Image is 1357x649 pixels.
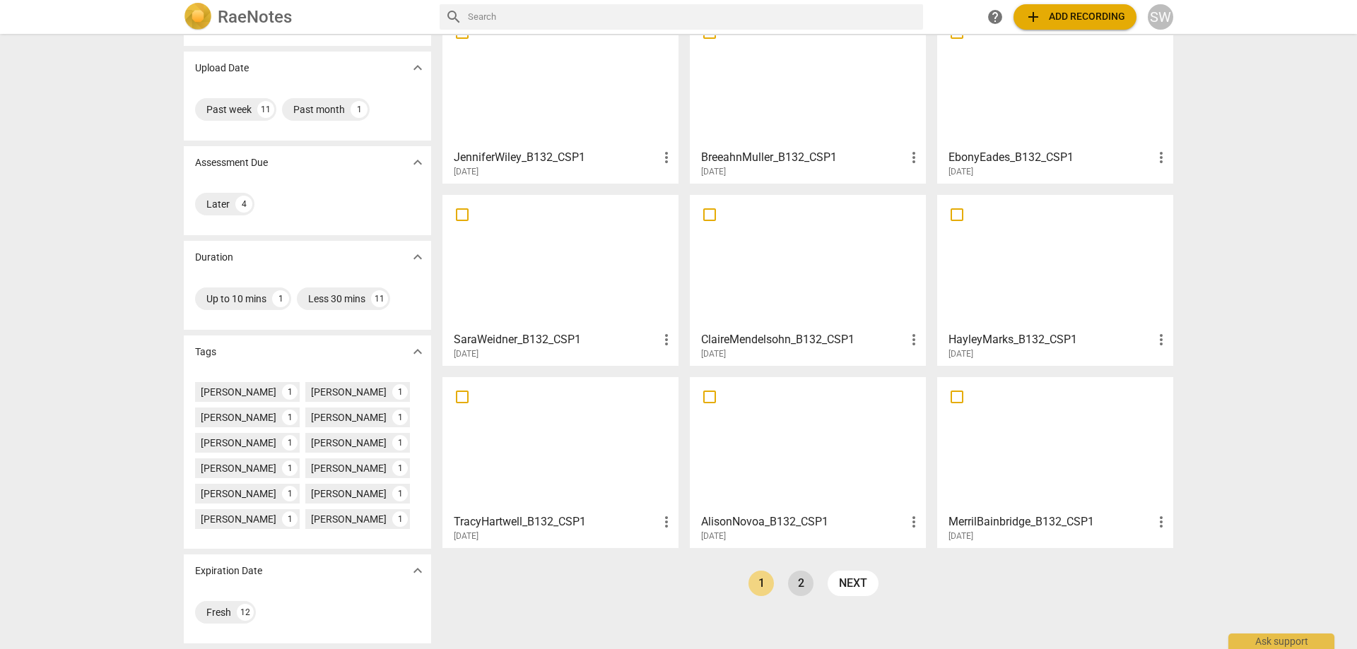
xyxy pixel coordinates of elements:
[201,385,276,399] div: [PERSON_NAME]
[982,4,1008,30] a: Help
[282,410,298,425] div: 1
[948,166,973,178] span: [DATE]
[282,511,298,527] div: 1
[206,292,266,306] div: Up to 10 mins
[948,530,973,542] span: [DATE]
[701,348,726,360] span: [DATE]
[1025,8,1042,25] span: add
[658,513,675,530] span: more_vert
[308,292,365,306] div: Less 30 mins
[201,487,276,501] div: [PERSON_NAME]
[206,605,231,619] div: Fresh
[407,560,428,581] button: Show more
[392,511,408,527] div: 1
[948,513,1153,530] h3: MerrilBainbridge_B132_CSP1
[409,249,426,266] span: expand_more
[701,530,726,542] span: [DATE]
[293,102,345,117] div: Past month
[905,149,922,166] span: more_vert
[311,410,387,424] div: [PERSON_NAME]
[201,436,276,450] div: [PERSON_NAME]
[658,331,675,348] span: more_vert
[948,348,973,360] span: [DATE]
[407,57,428,78] button: Show more
[206,197,230,211] div: Later
[905,331,922,348] span: more_vert
[748,571,774,596] a: Page 1 is your current page
[454,513,658,530] h3: TracyHartwell_B132_CSP1
[407,341,428,362] button: Show more
[447,382,674,542] a: TracyHartwell_B132_CSP1[DATE]
[235,196,252,213] div: 4
[201,461,276,475] div: [PERSON_NAME]
[282,460,298,476] div: 1
[447,200,674,359] a: SaraWeidner_B132_CSP1[DATE]
[282,435,298,451] div: 1
[195,155,268,170] p: Assessment Due
[184,3,428,31] a: LogoRaeNotes
[409,562,426,579] span: expand_more
[311,461,387,475] div: [PERSON_NAME]
[454,331,658,348] h3: SaraWeidner_B132_CSP1
[218,7,292,27] h2: RaeNotes
[195,61,249,76] p: Upload Date
[407,152,428,173] button: Show more
[1153,149,1170,166] span: more_vert
[392,460,408,476] div: 1
[1014,4,1136,30] button: Upload
[392,384,408,400] div: 1
[311,436,387,450] div: [PERSON_NAME]
[942,18,1168,177] a: EbonyEades_B132_CSP1[DATE]
[1025,8,1125,25] span: Add recording
[311,487,387,501] div: [PERSON_NAME]
[1148,4,1173,30] button: SW
[942,200,1168,359] a: HayleyMarks_B132_CSP1[DATE]
[392,435,408,451] div: 1
[658,149,675,166] span: more_vert
[1153,331,1170,348] span: more_vert
[905,513,922,530] span: more_vert
[392,410,408,425] div: 1
[445,8,462,25] span: search
[1228,633,1334,649] div: Ask support
[788,571,813,596] a: Page 2
[701,149,905,166] h3: BreeahnMuller_B132_CSP1
[701,166,726,178] span: [DATE]
[195,564,262,578] p: Expiration Date
[948,149,1153,166] h3: EbonyEades_B132_CSP1
[201,512,276,526] div: [PERSON_NAME]
[447,18,674,177] a: JenniferWiley_B132_CSP1[DATE]
[701,331,905,348] h3: ClaireMendelsohn_B132_CSP1
[195,250,233,265] p: Duration
[311,512,387,526] div: [PERSON_NAME]
[454,166,478,178] span: [DATE]
[407,246,428,268] button: Show more
[195,345,216,359] p: Tags
[1153,513,1170,530] span: more_vert
[409,343,426,360] span: expand_more
[454,348,478,360] span: [DATE]
[828,571,879,596] a: next
[272,290,289,307] div: 1
[206,102,252,117] div: Past week
[282,384,298,400] div: 1
[695,382,921,542] a: AlisonNovoa_B132_CSP1[DATE]
[371,290,388,307] div: 11
[454,149,658,166] h3: JenniferWiley_B132_CSP1
[695,18,921,177] a: BreeahnMuller_B132_CSP1[DATE]
[454,530,478,542] span: [DATE]
[184,3,212,31] img: Logo
[987,8,1004,25] span: help
[282,486,298,501] div: 1
[257,101,274,118] div: 11
[409,154,426,171] span: expand_more
[409,59,426,76] span: expand_more
[942,382,1168,542] a: MerrilBainbridge_B132_CSP1[DATE]
[701,513,905,530] h3: AlisonNovoa_B132_CSP1
[392,486,408,501] div: 1
[201,410,276,424] div: [PERSON_NAME]
[311,385,387,399] div: [PERSON_NAME]
[351,101,368,118] div: 1
[695,200,921,359] a: ClaireMendelsohn_B132_CSP1[DATE]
